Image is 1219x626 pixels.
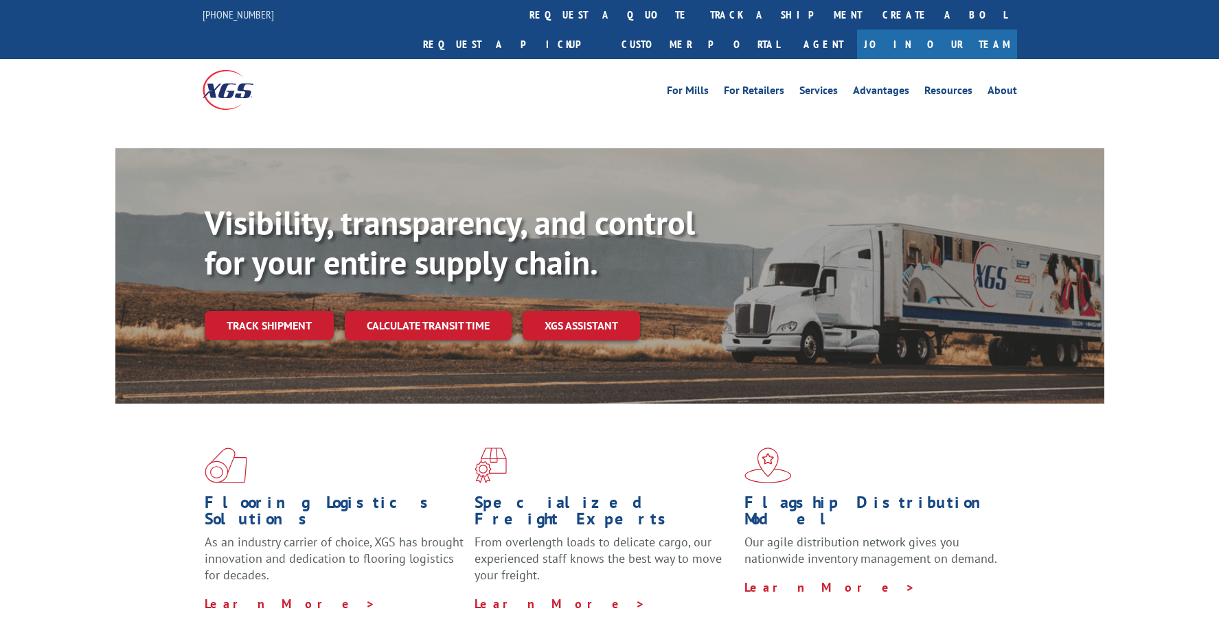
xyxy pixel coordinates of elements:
[799,85,838,100] a: Services
[205,311,334,340] a: Track shipment
[744,534,997,566] span: Our agile distribution network gives you nationwide inventory management on demand.
[724,85,784,100] a: For Retailers
[413,30,611,59] a: Request a pickup
[475,494,734,534] h1: Specialized Freight Experts
[475,534,734,595] p: From overlength loads to delicate cargo, our experienced staff knows the best way to move your fr...
[744,448,792,483] img: xgs-icon-flagship-distribution-model-red
[667,85,709,100] a: For Mills
[345,311,512,340] a: Calculate transit time
[853,85,909,100] a: Advantages
[744,494,1004,534] h1: Flagship Distribution Model
[205,534,464,583] span: As an industry carrier of choice, XGS has brought innovation and dedication to flooring logistics...
[611,30,790,59] a: Customer Portal
[523,311,640,340] a: XGS ASSISTANT
[205,596,376,612] a: Learn More >
[988,85,1017,100] a: About
[205,201,695,283] b: Visibility, transparency, and control for your entire supply chain.
[475,448,507,483] img: xgs-icon-focused-on-flooring-red
[205,448,247,483] img: xgs-icon-total-supply-chain-intelligence-red
[790,30,857,59] a: Agent
[203,8,274,21] a: [PHONE_NUMBER]
[205,494,464,534] h1: Flooring Logistics Solutions
[475,596,646,612] a: Learn More >
[924,85,972,100] a: Resources
[857,30,1017,59] a: Join Our Team
[744,579,915,595] a: Learn More >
